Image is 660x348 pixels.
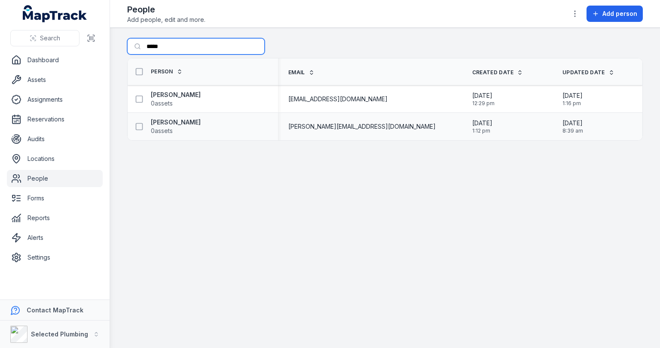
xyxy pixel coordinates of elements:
span: Search [40,34,60,42]
a: Settings [7,249,103,266]
a: [PERSON_NAME]0assets [151,91,201,108]
strong: Selected Plumbing [31,330,88,338]
span: Add people, edit and more. [127,15,205,24]
span: Updated Date [562,69,605,76]
a: Assets [7,71,103,88]
a: Alerts [7,229,103,246]
a: Reports [7,209,103,227]
a: Assignments [7,91,103,108]
h2: People [127,3,205,15]
time: 8/18/2025, 1:16:47 PM [562,91,583,107]
time: 1/14/2025, 12:29:42 PM [472,91,495,107]
a: Locations [7,150,103,167]
span: 0 assets [151,99,173,108]
button: Search [10,30,79,46]
span: Email [288,69,305,76]
strong: [PERSON_NAME] [151,91,201,99]
a: Person [151,68,183,75]
a: [PERSON_NAME]0assets [151,118,201,135]
strong: Contact MapTrack [27,306,83,314]
span: 8:39 am [562,127,583,134]
span: [DATE] [562,119,583,127]
span: 12:29 pm [472,100,495,107]
span: 1:12 pm [472,127,492,134]
a: Reservations [7,111,103,128]
span: [DATE] [472,119,492,127]
a: People [7,170,103,187]
a: Forms [7,190,103,207]
time: 8/18/2025, 8:39:00 AM [562,119,583,134]
span: Add person [602,9,637,18]
span: [PERSON_NAME][EMAIL_ADDRESS][DOMAIN_NAME] [288,122,436,131]
button: Add person [587,6,643,22]
a: Created Date [472,69,523,76]
span: 1:16 pm [562,100,583,107]
a: Email [288,69,315,76]
a: Updated Date [562,69,614,76]
span: Person [151,68,173,75]
a: Audits [7,130,103,148]
span: [DATE] [472,91,495,100]
span: [DATE] [562,91,583,100]
span: Created Date [472,69,514,76]
strong: [PERSON_NAME] [151,118,201,127]
a: MapTrack [23,5,87,22]
span: 0 assets [151,127,173,135]
span: [EMAIL_ADDRESS][DOMAIN_NAME] [288,95,388,103]
time: 5/6/2025, 1:12:24 PM [472,119,492,134]
a: Dashboard [7,51,103,69]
